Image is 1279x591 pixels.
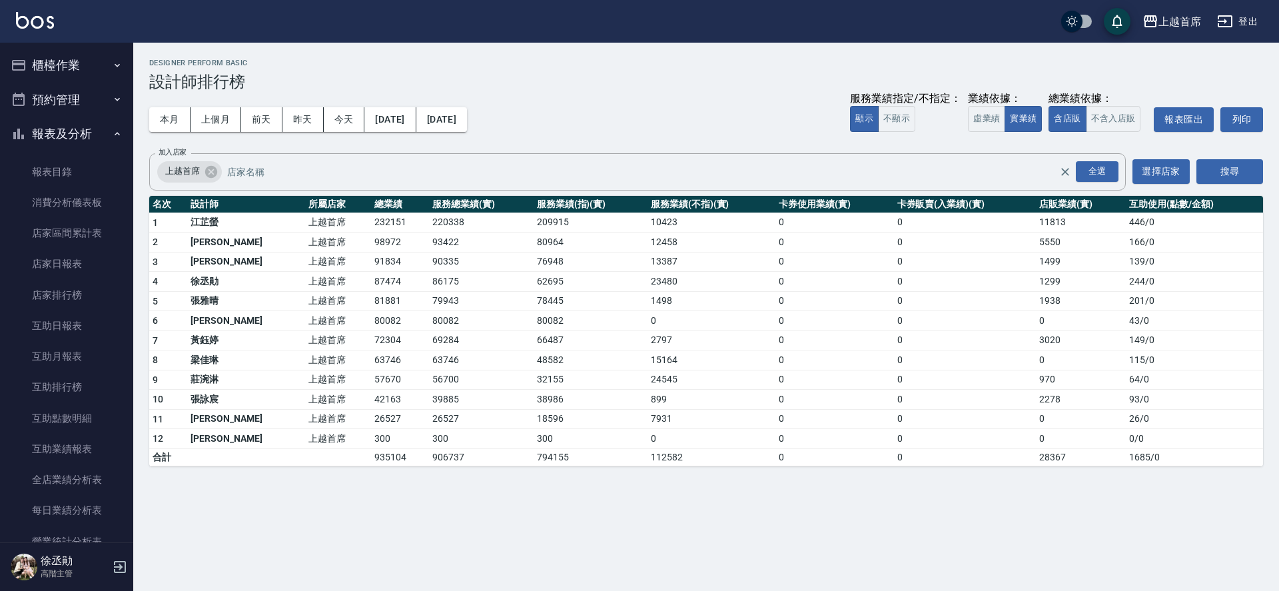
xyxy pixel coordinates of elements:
td: 98972 [371,233,429,253]
td: 166 / 0 [1126,233,1263,253]
td: 上越首席 [305,390,371,410]
button: [DATE] [416,107,467,132]
td: 0 [894,213,1036,233]
td: 66487 [534,330,647,350]
td: 63746 [429,350,533,370]
span: 上越首席 [157,165,208,178]
td: 10423 [647,213,775,233]
a: 報表目錄 [5,157,128,187]
a: 互助排行榜 [5,372,128,402]
td: 48582 [534,350,647,370]
td: 906737 [429,448,533,466]
td: 上越首席 [305,429,371,449]
button: 實業績 [1005,106,1042,132]
span: 11 [153,414,164,424]
div: 上越首席 [157,161,222,183]
td: 0 [1036,350,1126,370]
td: 0 [775,291,893,311]
td: 970 [1036,370,1126,390]
button: save [1104,8,1130,35]
td: 42163 [371,390,429,410]
td: 32155 [534,370,647,390]
td: 1498 [647,291,775,311]
td: 38986 [534,390,647,410]
img: Logo [16,12,54,29]
a: 互助月報表 [5,341,128,372]
div: 業績依據： [968,92,1042,106]
td: [PERSON_NAME] [187,233,305,253]
td: [PERSON_NAME] [187,252,305,272]
td: 220338 [429,213,533,233]
td: 0 [894,311,1036,331]
td: 81881 [371,291,429,311]
td: 93 / 0 [1126,390,1263,410]
td: 0 [775,409,893,429]
button: 列印 [1220,107,1263,132]
td: 2797 [647,330,775,350]
td: 232151 [371,213,429,233]
span: 2 [153,237,158,247]
th: 互助使用(點數/金額) [1126,196,1263,213]
td: 上越首席 [305,370,371,390]
th: 服務業績(指)(實) [534,196,647,213]
td: 上越首席 [305,291,371,311]
td: 78445 [534,291,647,311]
div: 服務業績指定/不指定： [850,92,961,106]
td: 0 [775,233,893,253]
td: 794155 [534,448,647,466]
th: 卡券使用業績(實) [775,196,893,213]
td: 0 [894,429,1036,449]
td: 0 / 0 [1126,429,1263,449]
td: 0 [894,448,1036,466]
td: 201 / 0 [1126,291,1263,311]
a: 店家日報表 [5,249,128,279]
div: 總業績依據： [1049,92,1147,106]
button: 虛業績 [968,106,1005,132]
th: 服務總業績(實) [429,196,533,213]
span: 12 [153,433,164,444]
span: 1 [153,217,158,228]
td: 張詠宸 [187,390,305,410]
a: 消費分析儀表板 [5,187,128,218]
td: 79943 [429,291,533,311]
button: 報表匯出 [1154,107,1214,132]
td: 合計 [149,448,187,466]
button: 登出 [1212,9,1263,34]
td: 0 [894,233,1036,253]
td: 149 / 0 [1126,330,1263,350]
span: 8 [153,354,158,365]
td: [PERSON_NAME] [187,429,305,449]
td: 139 / 0 [1126,252,1263,272]
button: 不含入店販 [1086,106,1141,132]
td: 26 / 0 [1126,409,1263,429]
img: Person [11,554,37,580]
a: 互助業績報表 [5,434,128,464]
h3: 設計師排行榜 [149,73,1263,91]
td: 黃鈺婷 [187,330,305,350]
td: 244 / 0 [1126,272,1263,292]
table: a dense table [149,196,1263,466]
button: 預約管理 [5,83,128,117]
label: 加入店家 [159,147,187,157]
button: 選擇店家 [1132,159,1190,184]
td: 43 / 0 [1126,311,1263,331]
th: 名次 [149,196,187,213]
td: 0 [894,291,1036,311]
td: 上越首席 [305,252,371,272]
button: 搜尋 [1196,159,1263,184]
h2: Designer Perform Basic [149,59,1263,67]
th: 設計師 [187,196,305,213]
td: 0 [775,272,893,292]
td: 93422 [429,233,533,253]
td: 0 [894,252,1036,272]
td: 80964 [534,233,647,253]
button: 顯示 [850,106,879,132]
a: 營業統計分析表 [5,526,128,557]
div: 上越首席 [1158,13,1201,30]
td: 28367 [1036,448,1126,466]
span: 10 [153,394,164,404]
button: 本月 [149,107,191,132]
td: 18596 [534,409,647,429]
td: 0 [1036,429,1126,449]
